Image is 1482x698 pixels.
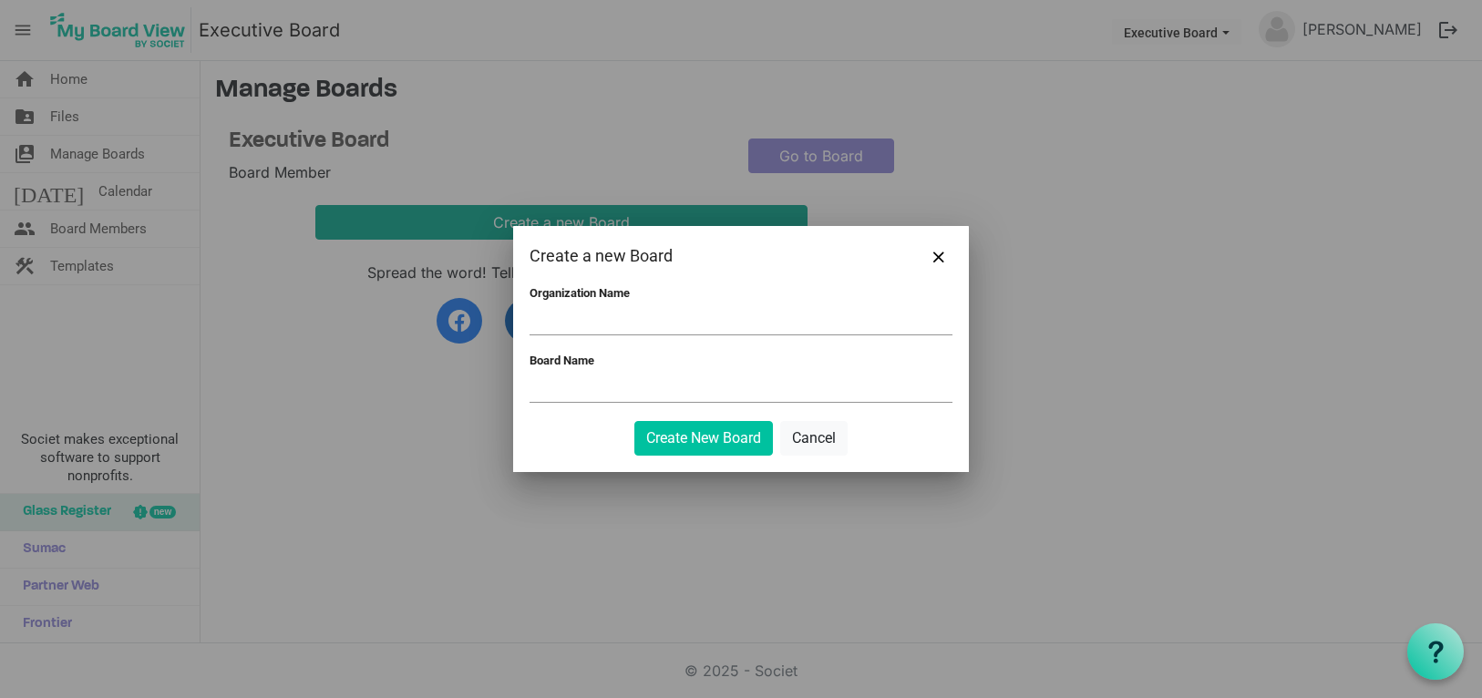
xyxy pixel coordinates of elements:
div: Create a new Board [530,242,868,270]
button: Create New Board [634,421,773,456]
label: Board Name [530,354,594,367]
label: Organization Name [530,286,630,300]
button: Cancel [780,421,848,456]
button: Close [925,242,952,270]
